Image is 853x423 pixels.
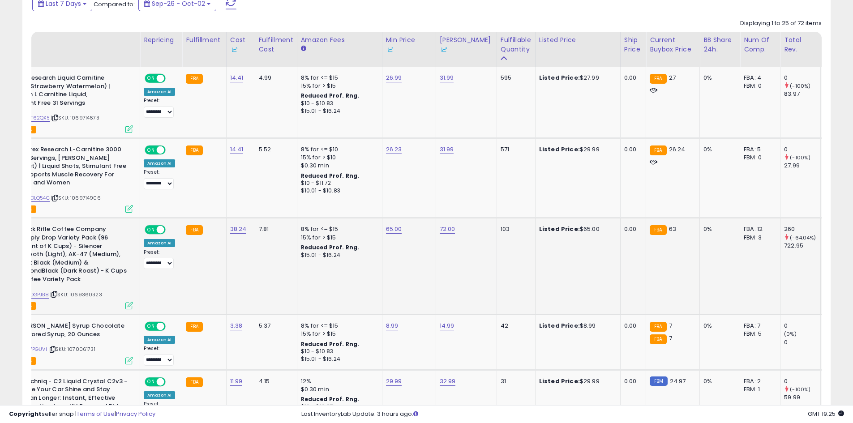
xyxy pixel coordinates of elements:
[784,377,820,385] div: 0
[19,225,128,286] b: Black Rifle Coffee Company Supply Drop Variety Pack (96 Count of K Cups) - Silencer Smooth (Light...
[9,410,42,418] strong: Copyright
[440,73,454,82] a: 31.99
[669,73,676,82] span: 27
[440,225,455,234] a: 72.00
[501,225,528,233] div: 103
[539,73,580,82] b: Listed Price:
[301,234,375,242] div: 15% for > $15
[301,187,375,195] div: $10.01 - $10.83
[230,377,243,386] a: 11.99
[77,410,115,418] a: Terms of Use
[230,321,243,330] a: 3.38
[301,74,375,82] div: 8% for <= $15
[539,321,580,330] b: Listed Price:
[740,19,822,28] div: Displaying 1 to 25 of 72 items
[259,322,290,330] div: 5.37
[440,377,456,386] a: 32.99
[301,355,375,363] div: $15.01 - $16.24
[186,322,202,332] small: FBA
[301,410,844,419] div: Last InventoryLab Update: 3 hours ago.
[259,377,290,385] div: 4.15
[744,154,773,162] div: FBM: 0
[301,107,375,115] div: $15.01 - $16.24
[386,225,402,234] a: 65.00
[808,410,844,418] span: 2025-10-10 19:25 GMT
[186,145,202,155] small: FBA
[144,336,175,344] div: Amazon AI
[51,194,101,201] span: | SKU: 1069714906
[703,377,733,385] div: 0%
[301,395,360,403] b: Reduced Prof. Rng.
[144,239,175,247] div: Amazon AI
[301,348,375,355] div: $10 - $10.83
[624,35,642,54] div: Ship Price
[230,145,244,154] a: 14.41
[230,35,251,54] div: Cost
[744,385,773,393] div: FBM: 1
[703,322,733,330] div: 0%
[186,377,202,387] small: FBA
[301,92,360,99] b: Reduced Prof. Rng.
[501,145,528,154] div: 571
[669,334,672,342] span: 7
[650,334,666,344] small: FBA
[146,323,157,330] span: ON
[784,74,820,82] div: 0
[669,321,672,330] span: 7
[144,346,175,366] div: Preset:
[784,145,820,154] div: 0
[259,145,290,154] div: 5.52
[703,145,733,154] div: 0%
[164,226,179,234] span: OFF
[440,45,493,54] div: Some or all of the values in this column are provided from Inventory Lab.
[784,242,820,250] div: 722.95
[386,321,399,330] a: 8.99
[230,45,239,54] img: InventoryLab Logo
[164,75,179,82] span: OFF
[17,346,47,353] a: B01M7PGUVI
[744,35,776,54] div: Num of Comp.
[539,145,580,154] b: Listed Price:
[301,225,375,233] div: 8% for <= $15
[146,146,157,154] span: ON
[164,378,179,385] span: OFF
[539,225,580,233] b: Listed Price:
[386,73,402,82] a: 26.99
[386,377,402,386] a: 29.99
[301,340,360,348] b: Reduced Prof. Rng.
[186,74,202,84] small: FBA
[116,410,155,418] a: Privacy Policy
[703,35,736,54] div: BB Share 24h.
[301,45,306,53] small: Amazon Fees.
[744,322,773,330] div: FBA: 7
[790,234,816,241] small: (-64.04%)
[624,74,639,82] div: 0.00
[744,330,773,338] div: FBM: 5
[650,74,666,84] small: FBA
[17,194,50,202] a: B00YDLQ54C
[301,252,375,259] div: $15.01 - $16.24
[501,35,532,54] div: Fulfillable Quantity
[301,172,360,179] b: Reduced Prof. Rng.
[301,385,375,393] div: $0.30 min
[784,90,820,98] div: 83.97
[784,338,820,346] div: 0
[164,146,179,154] span: OFF
[259,74,290,82] div: 4.99
[784,35,817,54] div: Total Rev.
[650,322,666,332] small: FBA
[784,330,797,338] small: (0%)
[301,179,375,187] div: $10 - $11.72
[624,145,639,154] div: 0.00
[784,322,820,330] div: 0
[744,225,773,233] div: FBA: 12
[670,377,686,385] span: 24.97
[9,410,155,419] div: seller snap | |
[146,75,157,82] span: ON
[790,386,810,393] small: (-100%)
[301,322,375,330] div: 8% for <= $15
[259,35,293,54] div: Fulfillment Cost
[146,378,157,385] span: ON
[539,377,580,385] b: Listed Price:
[19,322,128,341] b: [PERSON_NAME] Syrup Chocolate Flavored Syrup, 20 Ounces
